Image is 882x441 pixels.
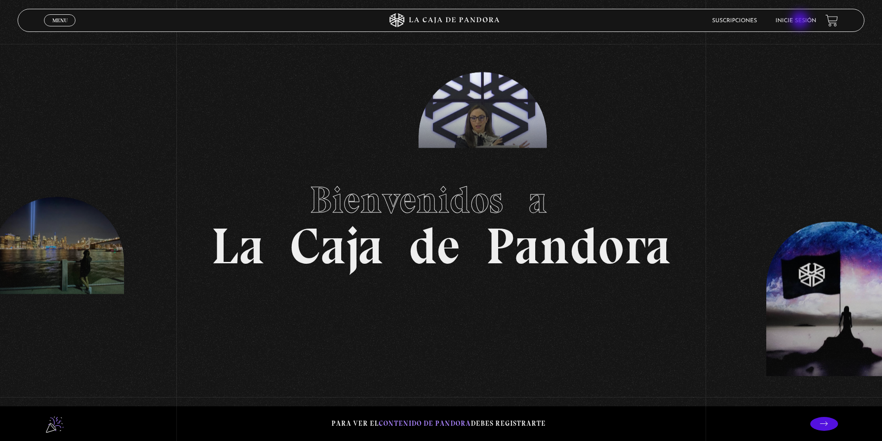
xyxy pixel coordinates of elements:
[310,178,573,222] span: Bienvenidos a
[52,18,68,23] span: Menu
[211,170,671,272] h1: La Caja de Pandora
[379,419,471,428] span: contenido de Pandora
[712,18,757,24] a: Suscripciones
[826,14,838,27] a: View your shopping cart
[776,18,816,24] a: Inicie sesión
[332,417,546,430] p: Para ver el debes registrarte
[49,25,71,32] span: Cerrar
